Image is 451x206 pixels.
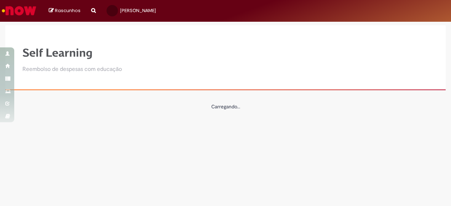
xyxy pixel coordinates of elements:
[55,7,81,14] span: Rascunhos
[120,7,156,14] span: [PERSON_NAME]
[22,66,122,73] h2: Reembolso de despesas com educação
[22,47,122,59] h1: Self Learning
[49,7,81,14] a: Rascunhos
[22,103,429,110] center: Carregando...
[1,4,37,18] img: ServiceNow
